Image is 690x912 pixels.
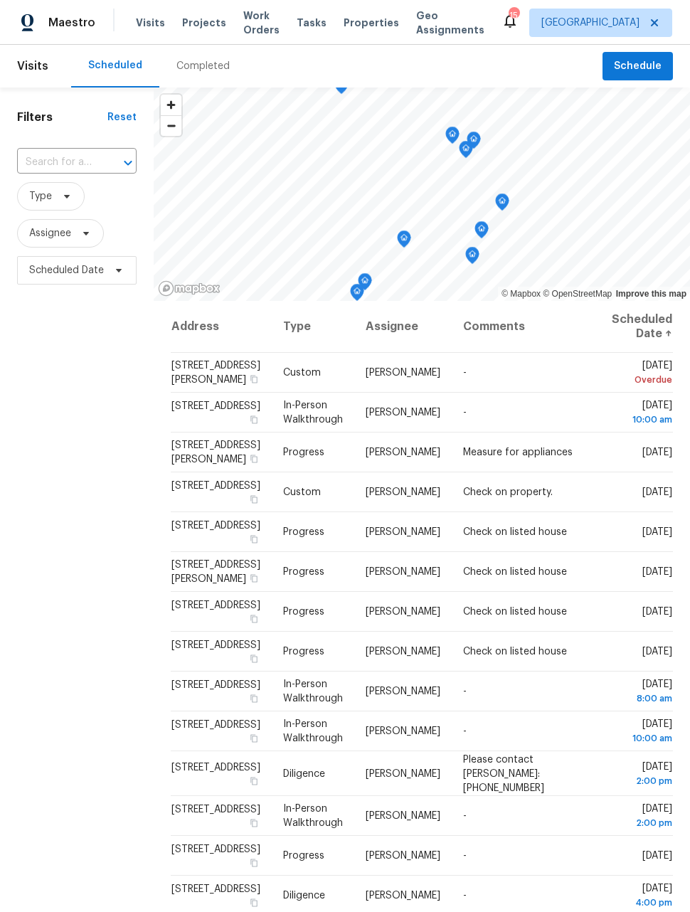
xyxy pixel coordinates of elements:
[366,567,440,577] span: [PERSON_NAME]
[248,732,260,745] button: Copy Address
[612,731,672,746] div: 10:00 am
[445,127,460,149] div: Map marker
[366,368,440,378] span: [PERSON_NAME]
[614,58,662,75] span: Schedule
[366,768,440,778] span: [PERSON_NAME]
[358,273,372,295] div: Map marker
[416,9,484,37] span: Geo Assignments
[463,726,467,736] span: -
[366,408,440,418] span: [PERSON_NAME]
[171,481,260,491] span: [STREET_ADDRESS]
[171,401,260,411] span: [STREET_ADDRESS]
[642,527,672,537] span: [DATE]
[612,413,672,427] div: 10:00 am
[161,115,181,136] button: Zoom out
[283,647,324,657] span: Progress
[397,230,411,253] div: Map marker
[616,289,686,299] a: Improve this map
[612,361,672,387] span: [DATE]
[17,51,48,82] span: Visits
[612,691,672,706] div: 8:00 am
[612,884,672,910] span: [DATE]
[248,572,260,585] button: Copy Address
[248,817,260,829] button: Copy Address
[459,141,473,163] div: Map marker
[463,754,544,792] span: Please contact [PERSON_NAME]: [PHONE_NUMBER]
[248,774,260,787] button: Copy Address
[366,726,440,736] span: [PERSON_NAME]
[171,640,260,650] span: [STREET_ADDRESS]
[171,301,272,353] th: Address
[248,857,260,869] button: Copy Address
[463,811,467,821] span: -
[248,896,260,909] button: Copy Address
[107,110,137,124] div: Reset
[463,891,467,901] span: -
[171,440,260,465] span: [STREET_ADDRESS][PERSON_NAME]
[171,884,260,894] span: [STREET_ADDRESS]
[463,527,567,537] span: Check on listed house
[452,301,600,353] th: Comments
[283,607,324,617] span: Progress
[642,607,672,617] span: [DATE]
[612,373,672,387] div: Overdue
[642,567,672,577] span: [DATE]
[366,851,440,861] span: [PERSON_NAME]
[354,301,452,353] th: Assignee
[283,368,321,378] span: Custom
[463,487,553,497] span: Check on property.
[350,284,364,306] div: Map marker
[612,761,672,788] span: [DATE]
[248,452,260,465] button: Copy Address
[248,692,260,705] button: Copy Address
[642,647,672,657] span: [DATE]
[465,247,479,269] div: Map marker
[88,58,142,73] div: Scheduled
[283,891,325,901] span: Diligence
[366,891,440,901] span: [PERSON_NAME]
[171,844,260,854] span: [STREET_ADDRESS]
[612,679,672,706] span: [DATE]
[463,686,467,696] span: -
[612,816,672,830] div: 2:00 pm
[171,805,260,815] span: [STREET_ADDRESS]
[161,95,181,115] button: Zoom in
[29,263,104,277] span: Scheduled Date
[171,521,260,531] span: [STREET_ADDRESS]
[501,289,541,299] a: Mapbox
[243,9,280,37] span: Work Orders
[366,647,440,657] span: [PERSON_NAME]
[283,719,343,743] span: In-Person Walkthrough
[642,851,672,861] span: [DATE]
[283,567,324,577] span: Progress
[366,487,440,497] span: [PERSON_NAME]
[29,189,52,203] span: Type
[474,221,489,243] div: Map marker
[248,493,260,506] button: Copy Address
[248,652,260,665] button: Copy Address
[366,811,440,821] span: [PERSON_NAME]
[48,16,95,30] span: Maestro
[642,487,672,497] span: [DATE]
[161,116,181,136] span: Zoom out
[463,851,467,861] span: -
[283,851,324,861] span: Progress
[366,607,440,617] span: [PERSON_NAME]
[366,527,440,537] span: [PERSON_NAME]
[642,447,672,457] span: [DATE]
[612,719,672,746] span: [DATE]
[17,152,97,174] input: Search for an address...
[344,16,399,30] span: Properties
[463,567,567,577] span: Check on listed house
[171,361,260,385] span: [STREET_ADDRESS][PERSON_NAME]
[463,607,567,617] span: Check on listed house
[509,9,519,23] div: 15
[366,686,440,696] span: [PERSON_NAME]
[612,773,672,788] div: 2:00 pm
[543,289,612,299] a: OpenStreetMap
[612,401,672,427] span: [DATE]
[272,301,354,353] th: Type
[600,301,673,353] th: Scheduled Date ↑
[248,413,260,426] button: Copy Address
